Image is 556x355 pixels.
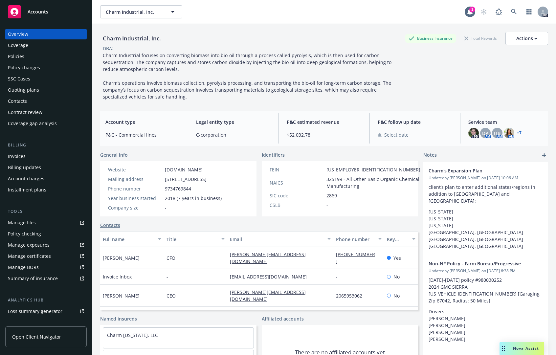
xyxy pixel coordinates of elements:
[5,118,87,129] a: Coverage gap analysis
[8,40,28,51] div: Coverage
[165,204,167,211] span: -
[164,231,228,247] button: Title
[108,185,162,192] div: Phone number
[165,195,222,202] span: 2018 (7 years in business)
[165,176,207,183] span: [STREET_ADDRESS]
[8,85,39,95] div: Quoting plans
[8,29,28,39] div: Overview
[5,151,87,162] a: Invoices
[378,119,452,125] span: P&C follow up date
[326,202,328,209] span: -
[384,131,409,138] span: Select date
[505,32,548,45] button: Actions
[500,342,544,355] button: Nova Assist
[167,292,176,299] span: CEO
[108,176,162,183] div: Mailing address
[429,268,543,274] span: Updated by [PERSON_NAME] on [DATE] 6:38 PM
[227,231,333,247] button: Email
[5,251,87,261] a: Manage certificates
[8,173,44,184] div: Account charges
[8,51,24,62] div: Policies
[5,240,87,250] span: Manage exposures
[513,345,539,351] span: Nova Assist
[384,231,418,247] button: Key contact
[105,131,180,138] span: P&C - Commercial lines
[100,315,137,322] a: Named insureds
[106,9,163,15] span: Charm Industrial, Inc.
[5,96,87,106] a: Contacts
[423,162,548,255] div: Charm's Expansion PlanUpdatedby [PERSON_NAME] on [DATE] 10:06 AMclient’s plan to enter additional...
[270,179,324,186] div: NAICS
[5,51,87,62] a: Policies
[105,119,180,125] span: Account type
[429,260,526,267] span: Non-NF Policy - Farm Bureau/Progressive
[103,273,132,280] span: Invoice Inbox
[230,289,306,302] a: [PERSON_NAME][EMAIL_ADDRESS][DOMAIN_NAME]
[167,255,175,261] span: CFO
[468,119,543,125] span: Service team
[287,131,361,138] span: $52,032.78
[100,231,164,247] button: Full name
[5,229,87,239] a: Policy checking
[5,162,87,173] a: Billing updates
[336,293,367,299] a: 2065953062
[8,273,58,284] div: Summary of insurance
[477,5,490,18] a: Start snowing
[5,217,87,228] a: Manage files
[103,45,115,52] div: DBA: -
[523,5,536,18] a: Switch app
[165,185,191,192] span: 9734769844
[28,9,48,14] span: Accounts
[494,130,500,137] span: HB
[468,128,479,138] img: photo
[103,236,154,243] div: Full name
[393,292,400,299] span: No
[326,166,420,173] span: [US_EMPLOYER_IDENTIFICATION_NUMBER]
[5,29,87,39] a: Overview
[5,40,87,51] a: Coverage
[5,142,87,148] div: Billing
[287,119,361,125] span: P&C estimated revenue
[8,262,39,273] div: Manage BORs
[5,62,87,73] a: Policy changes
[8,306,62,317] div: Loss summary generator
[517,131,522,135] a: +7
[423,255,548,348] div: Non-NF Policy - Farm Bureau/ProgressiveUpdatedby [PERSON_NAME] on [DATE] 6:38 PM[DATE]-[DATE] pol...
[270,166,324,173] div: FEIN
[270,202,324,209] div: CSLB
[516,32,537,45] div: Actions
[393,273,400,280] span: No
[429,308,543,343] p: Drivers: [PERSON_NAME] [PERSON_NAME] [PERSON_NAME] [PERSON_NAME]
[405,34,456,42] div: Business Insurance
[108,195,162,202] div: Year business started
[429,175,543,181] span: Updated by [PERSON_NAME] on [DATE] 10:06 AM
[100,34,164,43] div: Charm Industrial, Inc.
[8,217,36,228] div: Manage files
[196,119,271,125] span: Legal entity type
[8,240,50,250] div: Manage exposures
[387,236,408,243] div: Key contact
[540,151,548,159] a: add
[108,166,162,173] div: Website
[8,185,46,195] div: Installment plans
[504,128,514,138] img: photo
[336,236,374,243] div: Phone number
[429,208,543,250] p: [US_STATE] [US_STATE] [US_STATE] [GEOGRAPHIC_DATA], [GEOGRAPHIC_DATA] [GEOGRAPHIC_DATA], [GEOGRAP...
[5,3,87,21] a: Accounts
[461,34,500,42] div: Total Rewards
[5,262,87,273] a: Manage BORs
[500,342,508,355] div: Drag to move
[196,131,271,138] span: C-corporation
[270,192,324,199] div: SIC code
[8,229,41,239] div: Policy checking
[5,185,87,195] a: Installment plans
[103,292,140,299] span: [PERSON_NAME]
[326,176,420,189] span: 325199 - All Other Basic Organic Chemical Manufacturing
[393,255,401,261] span: Yes
[167,273,168,280] span: -
[333,231,384,247] button: Phone number
[8,107,42,118] div: Contract review
[108,204,162,211] div: Company size
[262,151,285,158] span: Identifiers
[336,251,375,264] a: [PHONE_NUMBER]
